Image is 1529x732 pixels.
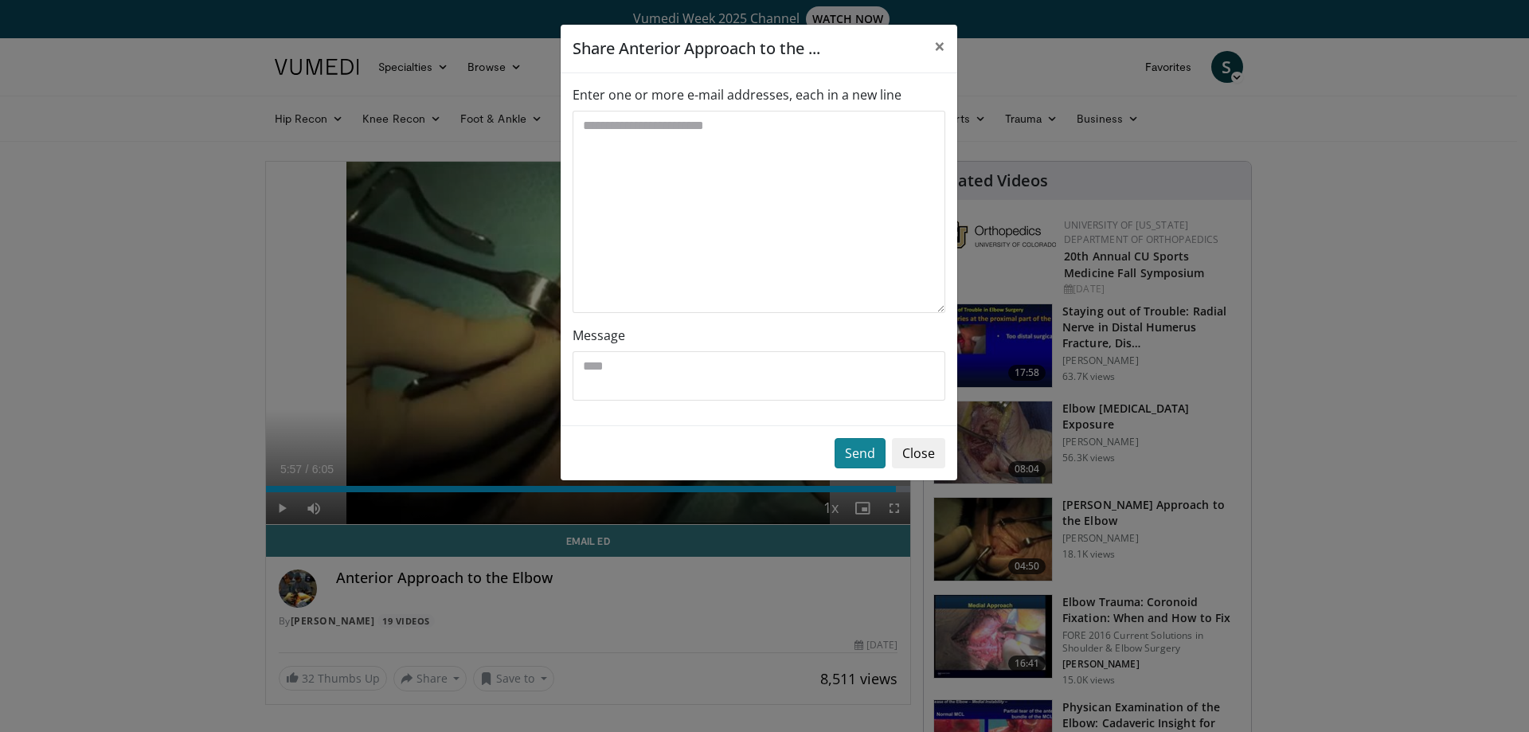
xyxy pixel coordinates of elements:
h5: Share Anterior Approach to the ... [573,37,820,61]
span: × [934,33,945,59]
button: Send [835,438,886,468]
label: Message [573,326,625,345]
label: Enter one or more e-mail addresses, each in a new line [573,85,901,104]
button: Close [892,438,945,468]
